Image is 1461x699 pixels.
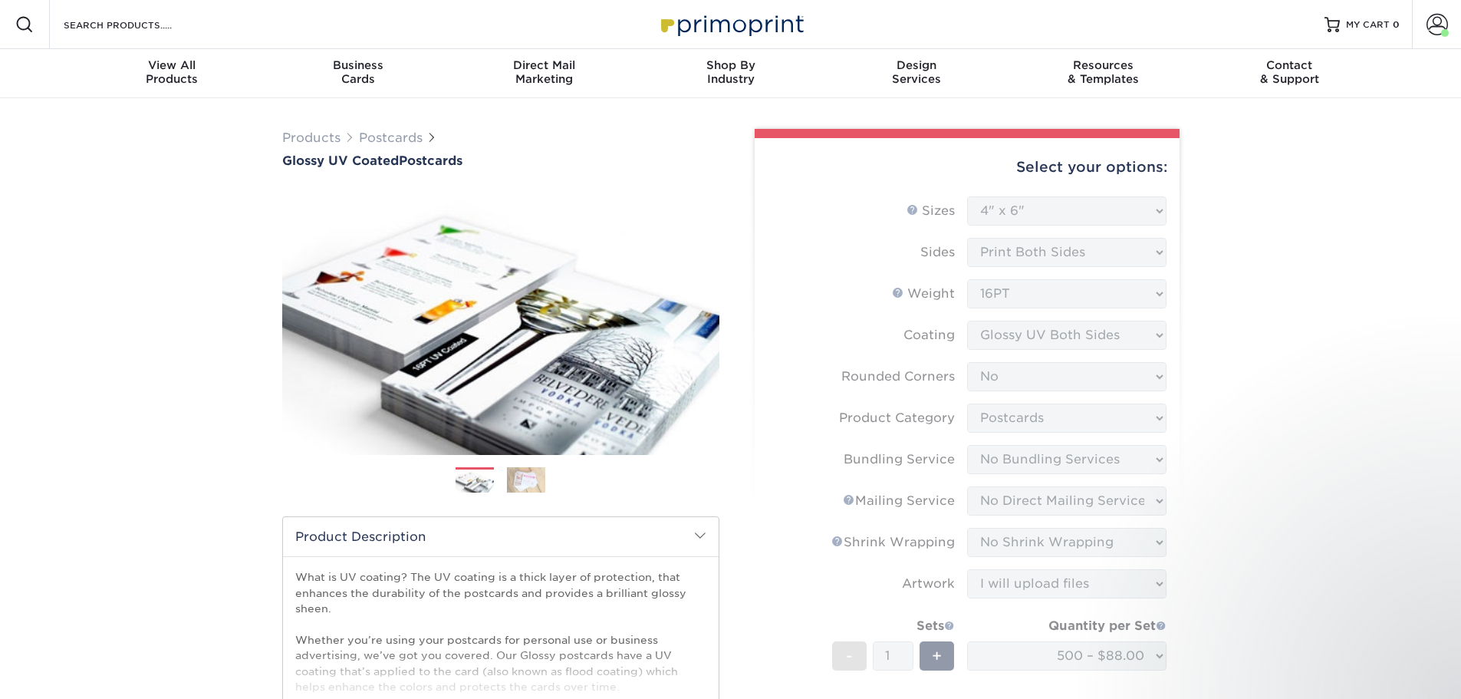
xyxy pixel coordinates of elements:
h2: Product Description [283,517,719,556]
span: Glossy UV Coated [282,153,399,168]
div: & Support [1196,58,1383,86]
input: SEARCH PRODUCTS..... [62,15,212,34]
img: Primoprint [654,8,808,41]
h1: Postcards [282,153,719,168]
span: Direct Mail [451,58,637,72]
span: Business [265,58,451,72]
a: Postcards [359,130,423,145]
div: Cards [265,58,451,86]
a: DesignServices [824,49,1010,98]
a: Products [282,130,341,145]
a: BusinessCards [265,49,451,98]
span: View All [79,58,265,72]
span: Design [824,58,1010,72]
div: Marketing [451,58,637,86]
img: Postcards 02 [507,467,545,493]
img: Glossy UV Coated 01 [282,170,719,472]
img: Postcards 01 [456,468,494,495]
div: & Templates [1010,58,1196,86]
span: Shop By [637,58,824,72]
span: Contact [1196,58,1383,72]
a: Resources& Templates [1010,49,1196,98]
iframe: Intercom live chat [1409,647,1446,684]
a: Contact& Support [1196,49,1383,98]
div: Industry [637,58,824,86]
a: Glossy UV CoatedPostcards [282,153,719,168]
span: 0 [1393,19,1400,30]
span: Resources [1010,58,1196,72]
div: Select your options: [767,138,1167,196]
div: Services [824,58,1010,86]
a: Shop ByIndustry [637,49,824,98]
a: Direct MailMarketing [451,49,637,98]
span: MY CART [1346,18,1390,31]
div: Products [79,58,265,86]
a: View AllProducts [79,49,265,98]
